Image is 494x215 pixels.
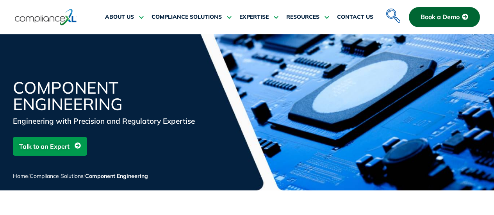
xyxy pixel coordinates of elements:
[105,8,144,27] a: ABOUT US
[286,14,319,21] span: RESOURCES
[152,14,222,21] span: COMPLIANCE SOLUTIONS
[13,172,28,179] a: Home
[337,14,373,21] span: CONTACT US
[105,14,134,21] span: ABOUT US
[286,8,329,27] a: RESOURCES
[409,7,480,27] a: Book a Demo
[19,139,70,154] span: Talk to an Expert
[15,8,77,26] img: logo-one.svg
[337,8,373,27] a: CONTACT US
[85,172,148,179] span: Component Engineering
[13,80,200,112] h1: Component Engineering
[384,4,400,20] a: navsearch-button
[239,8,278,27] a: EXPERTISE
[13,172,148,179] span: / /
[13,137,87,156] a: Talk to an Expert
[13,115,200,126] div: Engineering with Precision and Regulatory Expertise
[239,14,269,21] span: EXPERTISE
[152,8,232,27] a: COMPLIANCE SOLUTIONS
[421,14,460,21] span: Book a Demo
[30,172,84,179] a: Compliance Solutions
